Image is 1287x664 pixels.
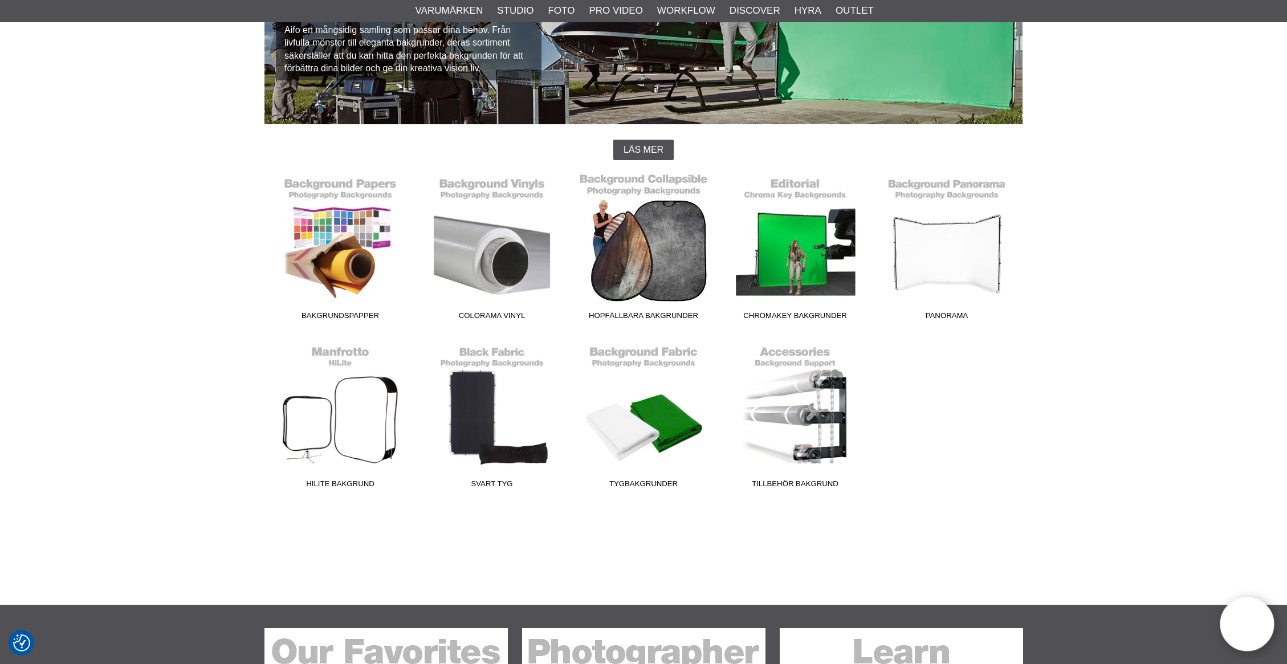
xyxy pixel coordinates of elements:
a: Outlet [836,3,874,18]
a: Foto [548,3,575,18]
a: Pro Video [589,3,642,18]
span: Tygbakgrunder [568,478,719,494]
span: Bakgrundspapper [264,310,416,325]
span: Panorama [871,310,1023,325]
a: Varumärken [416,3,483,18]
img: Revisit consent button [13,634,30,651]
a: Hopfällbara Bakgrunder [568,172,719,325]
span: Colorama Vinyl [416,310,568,325]
span: Chromakey Bakgrunder [719,310,871,325]
span: HiLite Bakgrund [264,478,416,494]
span: Tillbehör Bakgrund [719,478,871,494]
span: Läs mer [624,145,663,155]
a: Discover [730,3,780,18]
a: HiLite Bakgrund [264,340,416,494]
a: Tygbakgrunder [568,340,719,494]
a: Hyra [795,3,821,18]
a: Colorama Vinyl [416,172,568,325]
button: Samtyckesinställningar [13,633,30,653]
span: Hopfällbara Bakgrunder [568,310,719,325]
a: Svart Tyg [416,340,568,494]
a: Panorama [871,172,1023,325]
a: Workflow [657,3,715,18]
span: Svart Tyg [416,478,568,494]
a: Tillbehör Bakgrund [719,340,871,494]
a: Bakgrundspapper [264,172,416,325]
a: Chromakey Bakgrunder [719,172,871,325]
a: Studio [497,3,533,18]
